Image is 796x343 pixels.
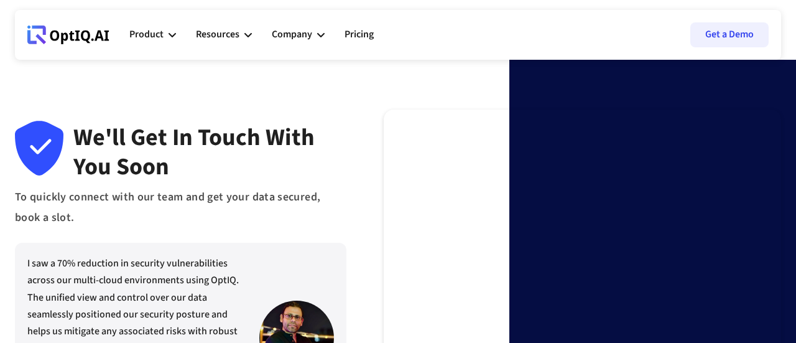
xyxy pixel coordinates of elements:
a: Get a Demo [690,22,769,47]
div: Company [272,16,325,54]
div: Company [272,26,312,43]
div: Product [129,16,176,54]
a: Pricing [345,16,374,54]
div: Resources [196,16,252,54]
a: Webflow Homepage [27,16,109,54]
div: Product [129,26,164,43]
div: To quickly connect with our team and get your data secured, book a slot. [15,187,346,228]
span: We'll get in touch with you soon [73,121,315,184]
div: Resources [196,26,239,43]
